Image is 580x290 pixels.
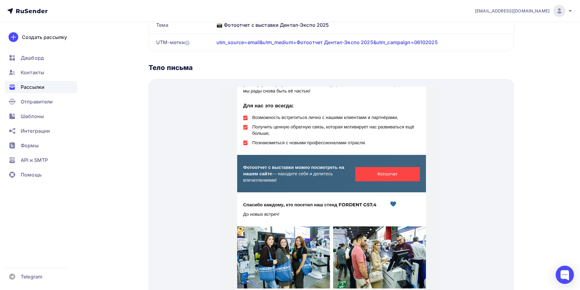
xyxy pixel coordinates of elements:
[133,80,198,95] a: Фотоотчет
[21,78,122,96] span: — находите себя и делитесь впечатлениями!
[22,33,67,41] div: Создать рассылку
[21,98,53,105] span: Отправители
[21,273,42,280] span: Telegram
[214,16,514,33] div: 📸 Фотоотчет с выставки Дентал-Экспо 2025
[21,127,50,135] span: Интеграции
[5,110,77,122] a: Шаблоны
[156,39,190,46] div: UTM-метки
[21,78,122,90] strong: Фотоотчет с выставки можно посмотреть на нашем сайте
[475,8,550,14] span: [EMAIL_ADDRESS][DOMAIN_NAME]
[21,69,44,76] span: Контакты
[21,156,48,164] span: API и SMTP
[21,142,39,149] span: Формы
[216,39,438,46] div: utm_source=email&utm_medium=Фотоотчет Дентал-Экспо 2025&utm_campaign=06102025
[21,124,165,131] p: До новых встреч!
[5,96,77,108] a: Отправители
[5,66,77,79] a: Контакты
[21,16,71,22] strong: Для нас это всегда:
[5,81,77,93] a: Рассылки
[111,140,204,201] img: Фотоотчет с выставки Dental Expo Москва 2025
[5,139,77,152] a: Формы
[30,27,198,34] p: Возможность встретиться лично с нашими клиентами и партнёрами,
[21,54,44,61] span: Дашборд
[5,52,77,64] a: Дашборд
[30,53,198,59] p: Познакомиться с новыми профессионалами отрасли.
[21,113,44,120] span: Шаблоны
[149,16,214,33] div: Тема
[475,5,573,17] a: [EMAIL_ADDRESS][DOMAIN_NAME]
[21,115,154,121] strong: Спасибо каждому, кто посетил наш стенд FORDENT G57.4
[15,205,108,267] img: Фотоотчет с выставки Dental Expo Москва 2025
[21,171,42,178] span: Помощь
[21,83,44,91] span: Рассылки
[15,140,108,201] img: Фотоотчет с выставки Dental Expo Москва 2025
[111,205,204,267] img: Фотоотчет с выставки Dental Expo Москва 2025
[30,37,198,50] p: Получить ценную обратную связь, которая мотивирует нас развиваться ещё больше,
[149,63,514,72] div: Тело письма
